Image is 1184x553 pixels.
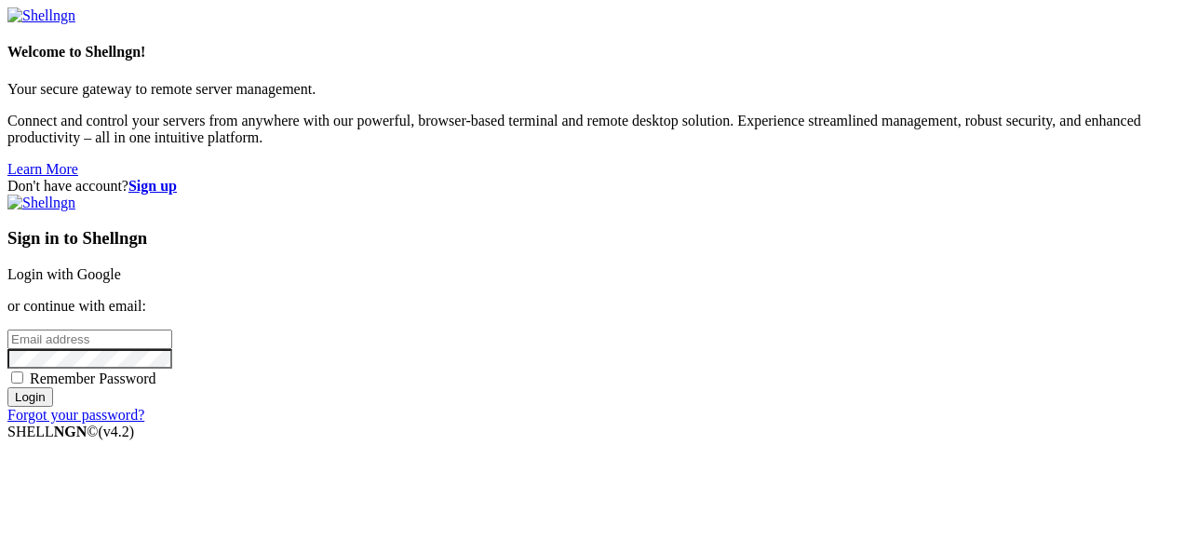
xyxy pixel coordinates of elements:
[7,424,134,439] span: SHELL ©
[7,161,78,177] a: Learn More
[7,266,121,282] a: Login with Google
[7,178,1177,195] div: Don't have account?
[7,113,1177,146] p: Connect and control your servers from anywhere with our powerful, browser-based terminal and remo...
[11,371,23,384] input: Remember Password
[7,407,144,423] a: Forgot your password?
[7,81,1177,98] p: Your secure gateway to remote server management.
[99,424,135,439] span: 4.2.0
[7,7,75,24] img: Shellngn
[30,371,156,386] span: Remember Password
[7,195,75,211] img: Shellngn
[7,330,172,349] input: Email address
[7,298,1177,315] p: or continue with email:
[7,228,1177,249] h3: Sign in to Shellngn
[128,178,177,194] a: Sign up
[7,387,53,407] input: Login
[7,44,1177,61] h4: Welcome to Shellngn!
[54,424,87,439] b: NGN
